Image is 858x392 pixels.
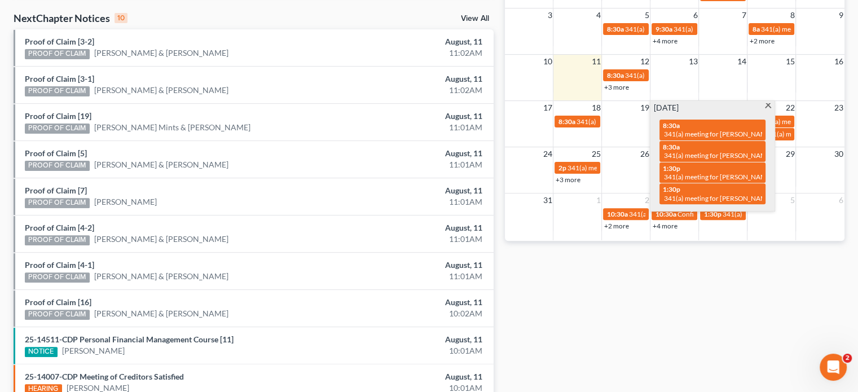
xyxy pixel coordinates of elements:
[25,186,87,195] a: Proof of Claim [7]
[337,47,482,59] div: 11:02AM
[590,55,601,68] span: 11
[94,196,157,208] a: [PERSON_NAME]
[736,55,747,68] span: 14
[337,111,482,122] div: August, 11
[604,222,628,230] a: +2 more
[94,85,228,96] a: [PERSON_NAME] & [PERSON_NAME]
[639,147,650,161] span: 26
[337,122,482,133] div: 11:01AM
[25,74,94,83] a: Proof of Claim [3-1]
[337,308,482,319] div: 10:02AM
[655,210,676,218] span: 10:30a
[337,159,482,170] div: 11:01AM
[337,185,482,196] div: August, 11
[337,196,482,208] div: 11:01AM
[784,101,795,114] span: 22
[94,234,228,245] a: [PERSON_NAME] & [PERSON_NAME]
[655,25,672,33] span: 9:30a
[784,147,795,161] span: 29
[639,101,650,114] span: 19
[722,210,831,218] span: 341(a) meeting for [PERSON_NAME]
[833,55,844,68] span: 16
[664,173,833,181] span: 341(a) meeting for [PERSON_NAME] & [PERSON_NAME]
[833,101,844,114] span: 23
[652,222,677,230] a: +4 more
[337,297,482,308] div: August, 11
[25,124,90,134] div: PROOF OF CLAIM
[94,308,228,319] a: [PERSON_NAME] & [PERSON_NAME]
[25,272,90,283] div: PROOF OF CLAIM
[14,11,127,25] div: NextChapter Notices
[677,210,805,218] span: Confirmation hearing for [PERSON_NAME]
[740,8,747,22] span: 7
[663,143,680,151] span: 8:30a
[663,164,680,173] span: 1:30p
[558,164,566,172] span: 2p
[643,8,650,22] span: 5
[337,85,482,96] div: 11:02AM
[94,159,228,170] a: [PERSON_NAME] & [PERSON_NAME]
[624,71,733,80] span: 341(a) meeting for [PERSON_NAME]
[692,8,698,22] span: 6
[25,49,90,59] div: PROOF OF CLAIM
[337,259,482,271] div: August, 11
[595,8,601,22] span: 4
[654,102,679,113] span: [DATE]
[663,121,680,130] span: 8:30a
[555,175,580,184] a: +3 more
[337,371,482,382] div: August, 11
[25,223,94,232] a: Proof of Claim [4-2]
[337,73,482,85] div: August, 11
[604,83,628,91] a: +3 more
[25,347,58,357] div: NOTICE
[25,334,234,344] a: 25-14511-CDP Personal Financial Management Course [11]
[337,36,482,47] div: August, 11
[703,210,721,218] span: 1:30p
[752,25,759,33] span: 8a
[337,271,482,282] div: 11:01AM
[664,151,833,160] span: 341(a) meeting for [PERSON_NAME] & [PERSON_NAME]
[546,8,553,22] span: 3
[643,193,650,207] span: 2
[558,117,575,126] span: 8:30a
[628,210,797,218] span: 341(a) meeting for [PERSON_NAME] & [PERSON_NAME]
[789,193,795,207] span: 5
[567,164,736,172] span: 341(a) meeting for [PERSON_NAME] & [PERSON_NAME]
[337,345,482,356] div: 10:01AM
[62,345,125,356] a: [PERSON_NAME]
[25,86,90,96] div: PROOF OF CLAIM
[784,55,795,68] span: 15
[663,185,680,193] span: 1:30p
[664,130,833,138] span: 341(a) meeting for [PERSON_NAME] & [PERSON_NAME]
[25,297,91,307] a: Proof of Claim [16]
[590,147,601,161] span: 25
[25,37,94,46] a: Proof of Claim [3-2]
[749,37,774,45] a: +2 more
[25,235,90,245] div: PROOF OF CLAIM
[25,148,87,158] a: Proof of Claim [5]
[590,101,601,114] span: 18
[843,354,852,363] span: 2
[115,13,127,23] div: 10
[94,47,228,59] a: [PERSON_NAME] & [PERSON_NAME]
[94,122,250,133] a: [PERSON_NAME] Mints & [PERSON_NAME]
[606,210,627,218] span: 10:30a
[595,193,601,207] span: 1
[542,147,553,161] span: 24
[94,271,228,282] a: [PERSON_NAME] & [PERSON_NAME]
[624,25,733,33] span: 341(a) meeting for [PERSON_NAME]
[833,147,844,161] span: 30
[337,234,482,245] div: 11:01AM
[639,55,650,68] span: 12
[820,354,847,381] iframe: Intercom live chat
[673,25,782,33] span: 341(a) meeting for [PERSON_NAME]
[606,25,623,33] span: 8:30a
[542,101,553,114] span: 17
[337,222,482,234] div: August, 11
[838,193,844,207] span: 6
[542,55,553,68] span: 10
[542,193,553,207] span: 31
[664,194,773,202] span: 341(a) meeting for [PERSON_NAME]
[25,260,94,270] a: Proof of Claim [4-1]
[25,161,90,171] div: PROOF OF CLAIM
